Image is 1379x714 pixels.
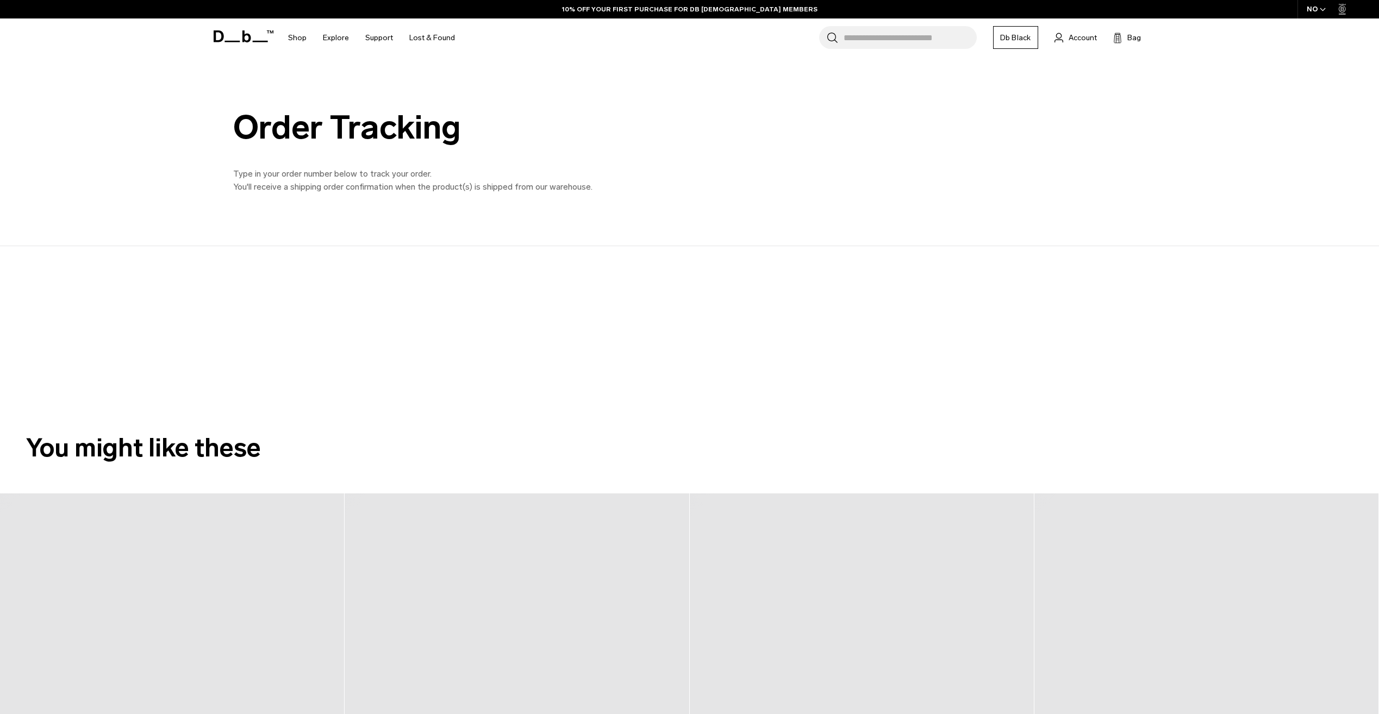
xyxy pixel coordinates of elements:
[993,26,1038,49] a: Db Black
[280,18,463,57] nav: Main Navigation
[323,18,349,57] a: Explore
[233,167,722,193] p: Type in your order number below to track your order. You'll receive a shipping order confirmation...
[233,109,722,146] div: Order Tracking
[1127,32,1141,43] span: Bag
[26,429,1353,467] h2: You might like these
[365,18,393,57] a: Support
[409,18,455,57] a: Lost & Found
[288,18,307,57] a: Shop
[562,4,818,14] a: 10% OFF YOUR FIRST PURCHASE FOR DB [DEMOGRAPHIC_DATA] MEMBERS
[1113,31,1141,44] button: Bag
[1054,31,1097,44] a: Account
[224,246,550,399] iframe: Ingrid delivery tracking widget main iframe
[1069,32,1097,43] span: Account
